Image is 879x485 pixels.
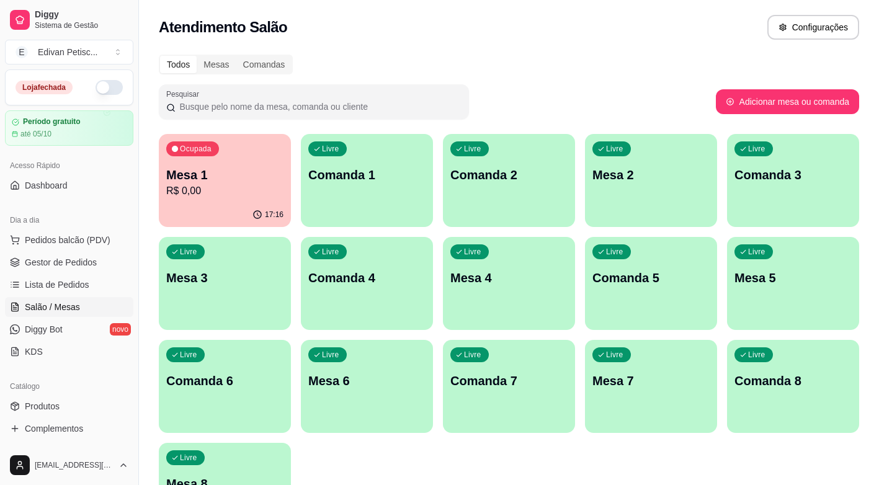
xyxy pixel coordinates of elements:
a: Complementos [5,419,133,438]
button: LivreMesa 7 [585,340,717,433]
button: Adicionar mesa ou comanda [716,89,859,114]
p: Livre [748,144,765,154]
span: Salão / Mesas [25,301,80,313]
a: Diggy Botnovo [5,319,133,339]
p: Ocupada [180,144,212,154]
p: Livre [322,350,339,360]
p: Livre [606,350,623,360]
label: Pesquisar [166,89,203,99]
button: Pedidos balcão (PDV) [5,230,133,250]
span: Diggy [35,9,128,20]
p: Comanda 7 [450,372,568,389]
a: Lista de Pedidos [5,275,133,295]
p: Livre [748,350,765,360]
a: Produtos [5,396,133,416]
p: Comanda 3 [734,166,852,184]
h2: Atendimento Salão [159,17,287,37]
article: Período gratuito [23,117,81,127]
button: Alterar Status [96,80,123,95]
p: Comanda 4 [308,269,426,287]
input: Pesquisar [176,100,462,113]
a: KDS [5,342,133,362]
button: LivreComanda 7 [443,340,575,433]
p: Livre [180,247,197,257]
a: DiggySistema de Gestão [5,5,133,35]
p: R$ 0,00 [166,184,283,198]
button: LivreComanda 4 [301,237,433,330]
a: Dashboard [5,176,133,195]
p: Livre [464,144,481,154]
button: LivreComanda 3 [727,134,859,227]
span: Lista de Pedidos [25,278,89,291]
button: LivreComanda 5 [585,237,717,330]
p: Livre [606,247,623,257]
p: Livre [322,247,339,257]
span: Dashboard [25,179,68,192]
div: Comandas [236,56,292,73]
p: Livre [464,247,481,257]
span: Complementos [25,422,83,435]
span: [EMAIL_ADDRESS][DOMAIN_NAME] [35,460,114,470]
div: Mesas [197,56,236,73]
span: Diggy Bot [25,323,63,336]
p: Livre [748,247,765,257]
span: Gestor de Pedidos [25,256,97,269]
button: LivreMesa 5 [727,237,859,330]
p: Mesa 7 [592,372,710,389]
span: KDS [25,345,43,358]
p: 17:16 [265,210,283,220]
span: Pedidos balcão (PDV) [25,234,110,246]
div: Catálogo [5,376,133,396]
p: Comanda 5 [592,269,710,287]
button: Select a team [5,40,133,65]
button: LivreMesa 2 [585,134,717,227]
span: E [16,46,28,58]
span: Sistema de Gestão [35,20,128,30]
button: LivreMesa 6 [301,340,433,433]
p: Livre [180,453,197,463]
button: OcupadaMesa 1R$ 0,0017:16 [159,134,291,227]
p: Livre [606,144,623,154]
a: Gestor de Pedidos [5,252,133,272]
p: Comanda 2 [450,166,568,184]
p: Comanda 6 [166,372,283,389]
div: Dia a dia [5,210,133,230]
button: LivreComanda 1 [301,134,433,227]
p: Livre [464,350,481,360]
p: Mesa 1 [166,166,283,184]
article: até 05/10 [20,129,51,139]
button: LivreComanda 6 [159,340,291,433]
button: LivreComanda 2 [443,134,575,227]
div: Loja fechada [16,81,73,94]
p: Comanda 1 [308,166,426,184]
p: Livre [180,350,197,360]
a: Período gratuitoaté 05/10 [5,110,133,146]
p: Mesa 2 [592,166,710,184]
div: Acesso Rápido [5,156,133,176]
p: Livre [322,144,339,154]
button: LivreMesa 3 [159,237,291,330]
span: Produtos [25,400,60,412]
div: Edivan Petisc ... [38,46,98,58]
p: Mesa 3 [166,269,283,287]
button: LivreComanda 8 [727,340,859,433]
div: Todos [160,56,197,73]
button: LivreMesa 4 [443,237,575,330]
p: Mesa 6 [308,372,426,389]
p: Mesa 5 [734,269,852,287]
p: Comanda 8 [734,372,852,389]
button: Configurações [767,15,859,40]
p: Mesa 4 [450,269,568,287]
button: [EMAIL_ADDRESS][DOMAIN_NAME] [5,450,133,480]
a: Salão / Mesas [5,297,133,317]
